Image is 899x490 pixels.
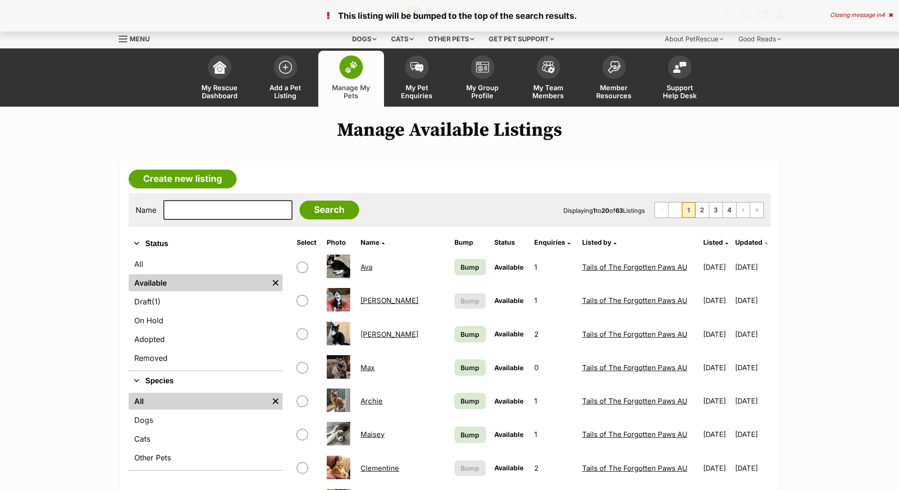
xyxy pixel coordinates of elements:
[454,460,486,476] button: Bump
[699,251,734,283] td: [DATE]
[361,238,384,246] a: Name
[582,238,616,246] a: Listed by
[361,397,383,405] a: Archie
[658,30,730,48] div: About PetRescue
[582,397,687,405] a: Tails of The Forgotten Paws AU
[361,464,399,473] a: Clementine
[732,30,788,48] div: Good Reads
[601,207,609,214] strong: 20
[582,363,687,372] a: Tails of The Forgotten Paws AU
[451,235,490,250] th: Bump
[647,51,713,107] a: Support Help Desk
[491,235,530,250] th: Status
[129,170,237,188] a: Create new listing
[361,296,418,305] a: [PERSON_NAME]
[494,397,523,405] span: Available
[136,206,156,214] label: Name
[699,318,734,350] td: [DATE]
[699,385,734,417] td: [DATE]
[476,62,489,73] img: group-profile-icon-3fa3cf56718a62981997c0bc7e787c4b2cf8bcc04b72c1350f741eb67cf2f40e.svg
[346,30,383,48] div: Dogs
[384,51,450,107] a: My Pet Enquiries
[582,238,611,246] span: Listed by
[253,51,318,107] a: Add a Pet Listing
[530,418,577,451] td: 1
[361,363,375,372] a: Max
[655,202,668,218] span: First page
[199,84,241,100] span: My Rescue Dashboard
[461,84,504,100] span: My Group Profile
[454,293,486,309] button: Bump
[703,238,723,246] span: Listed
[129,412,283,428] a: Dogs
[735,452,770,484] td: [DATE]
[699,351,734,384] td: [DATE]
[482,30,561,48] div: Get pet support
[563,207,645,214] span: Displaying to of Listings
[735,418,770,451] td: [DATE]
[530,251,577,283] td: 1
[581,51,647,107] a: Member Resources
[461,396,479,406] span: Bump
[737,202,750,218] a: Next page
[461,363,479,373] span: Bump
[699,452,734,484] td: [DATE]
[461,463,479,473] span: Bump
[659,84,701,100] span: Support Help Desk
[461,329,479,339] span: Bump
[410,62,423,72] img: pet-enquiries-icon-7e3ad2cf08bfb03b45e93fb7055b45f3efa6380592205ae92323e6603595dc1f.svg
[494,330,523,338] span: Available
[881,11,885,18] span: 4
[534,238,565,246] span: translation missing: en.admin.listings.index.attributes.enquiries
[361,330,418,339] a: [PERSON_NAME]
[830,12,893,18] div: Closing message in
[750,202,763,218] a: Last page
[582,330,687,339] a: Tails of The Forgotten Paws AU
[593,207,596,214] strong: 1
[699,284,734,317] td: [DATE]
[615,207,623,214] strong: 63
[454,427,486,443] a: Bump
[534,238,570,246] a: Enquiries
[607,61,621,73] img: member-resources-icon-8e73f808a243e03378d46382f2149f9095a855e16c252ad45f914b54edf8863c.svg
[542,61,555,73] img: team-members-icon-5396bd8760b3fe7c0b43da4ab00e1e3bb1a5d9ba89233759b79545d2d3fc5d0d.svg
[696,202,709,218] a: Page 2
[269,393,283,410] a: Remove filter
[129,375,283,387] button: Species
[318,51,384,107] a: Manage My Pets
[129,430,283,447] a: Cats
[187,51,253,107] a: My Rescue Dashboard
[735,251,770,283] td: [DATE]
[735,351,770,384] td: [DATE]
[130,35,150,43] span: Menu
[213,61,226,74] img: dashboard-icon-eb2f2d2d3e046f16d808141f083e7271f6b2e854fb5c12c21221c1fb7104beca.svg
[450,51,515,107] a: My Group Profile
[682,202,695,218] span: Page 1
[454,259,486,275] a: Bump
[454,359,486,376] a: Bump
[654,202,764,218] nav: Pagination
[709,202,722,218] a: Page 3
[129,449,283,466] a: Other Pets
[673,62,686,73] img: help-desk-icon-fdf02630f3aa405de69fd3d07c3f3aa587a6932b1a1747fa1d2bba05be0121f9.svg
[384,30,420,48] div: Cats
[396,84,438,100] span: My Pet Enquiries
[735,318,770,350] td: [DATE]
[119,30,156,47] a: Menu
[269,274,283,291] a: Remove filter
[129,393,269,410] a: All
[293,235,322,250] th: Select
[494,296,523,304] span: Available
[129,256,283,272] a: All
[300,201,359,219] input: Search
[530,351,577,384] td: 0
[494,464,523,472] span: Available
[129,391,283,470] div: Species
[515,51,581,107] a: My Team Members
[422,30,481,48] div: Other pets
[361,263,372,272] a: Ava
[527,84,569,100] span: My Team Members
[152,296,161,307] span: (1)
[129,331,283,348] a: Adopted
[582,464,687,473] a: Tails of The Forgotten Paws AU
